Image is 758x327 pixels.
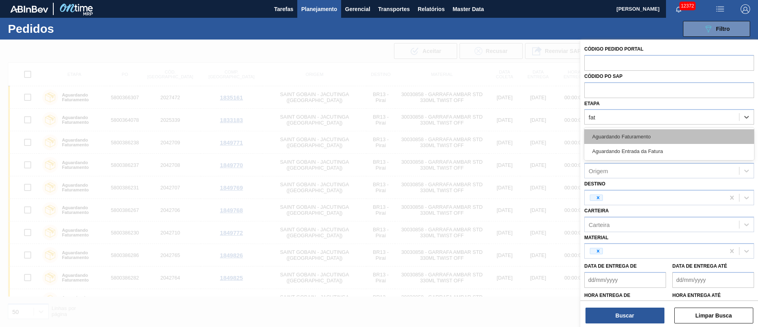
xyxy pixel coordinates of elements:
span: Tarefas [274,4,293,14]
label: Código Pedido Portal [584,46,644,52]
label: Hora entrega de [584,290,666,301]
label: Data de Entrega até [672,263,727,269]
span: Master Data [452,4,484,14]
label: Status [584,127,602,133]
span: Filtro [716,26,730,32]
div: Aguardando Faturamento [584,129,754,144]
input: dd/mm/yyyy [672,272,754,288]
span: 12372 [679,2,696,10]
label: Hora entrega até [672,290,754,301]
button: Filtro [683,21,750,37]
label: Códido PO SAP [584,74,623,79]
span: Planejamento [301,4,337,14]
div: Origem [589,167,608,174]
label: Data de Entrega de [584,263,637,269]
span: Transportes [378,4,410,14]
img: TNhmsLtSVTkK8tSr43FrP2fwEKptu5GPRR3wAAAABJRU5ErkJggg== [10,6,48,13]
label: Etapa [584,101,600,106]
label: Destino [584,181,605,187]
input: dd/mm/yyyy [584,272,666,288]
img: Logout [741,4,750,14]
label: Material [584,235,608,240]
span: Relatórios [418,4,445,14]
img: userActions [715,4,725,14]
button: Notificações [666,4,691,15]
h1: Pedidos [8,24,126,33]
div: Aguardando Entrada da Fatura [584,144,754,159]
label: Carteira [584,208,609,214]
span: Gerencial [345,4,370,14]
div: Carteira [589,221,610,228]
